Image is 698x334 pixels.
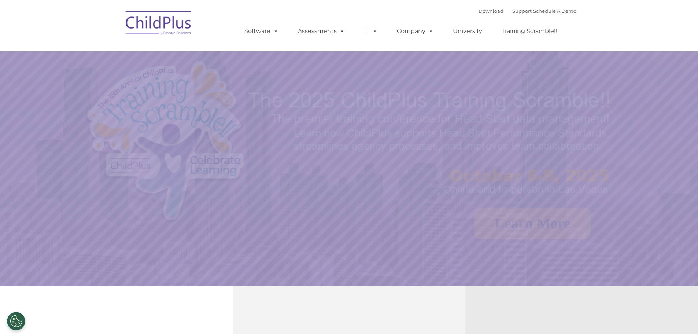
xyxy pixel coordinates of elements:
[389,24,441,38] a: Company
[474,208,591,239] a: Learn More
[122,6,195,43] img: ChildPlus by Procare Solutions
[446,24,490,38] a: University
[494,24,564,38] a: Training Scramble!!
[7,312,25,330] button: Cookies Settings
[291,24,352,38] a: Assessments
[479,8,576,14] font: |
[237,24,286,38] a: Software
[512,8,532,14] a: Support
[533,8,576,14] a: Schedule A Demo
[479,8,503,14] a: Download
[357,24,385,38] a: IT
